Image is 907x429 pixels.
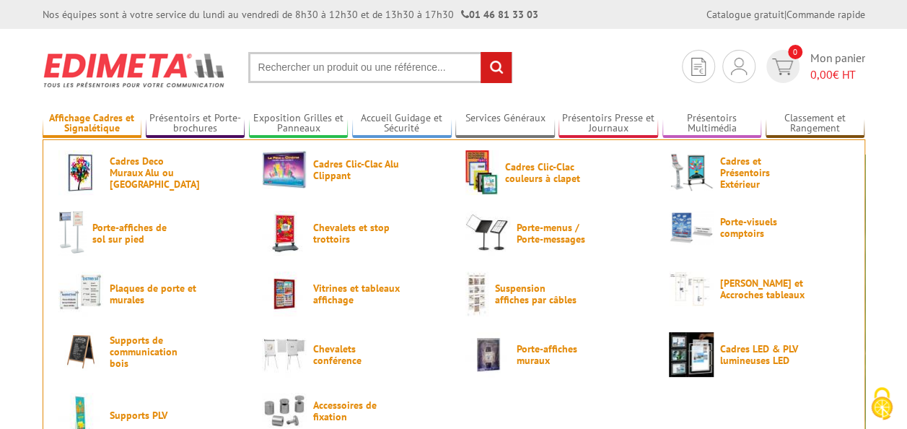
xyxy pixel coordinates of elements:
[262,393,442,428] a: Accessoires de fixation
[810,66,865,83] span: € HT
[465,332,510,377] img: Porte-affiches muraux
[788,45,802,59] span: 0
[110,155,196,190] span: Cadres Deco Muraux Alu ou [GEOGRAPHIC_DATA]
[465,150,646,195] a: Cadres Clic-Clac couleurs à clapet
[669,150,849,195] a: Cadres et Présentoirs Extérieur
[772,58,793,75] img: devis rapide
[669,211,714,244] img: Porte-visuels comptoirs
[786,8,865,21] a: Commande rapide
[669,211,849,244] a: Porte-visuels comptoirs
[720,155,807,190] span: Cadres et Présentoirs Extérieur
[720,343,807,366] span: Cadres LED & PLV lumineuses LED
[706,7,865,22] div: |
[262,272,307,316] img: Vitrines et tableaux affichage
[505,161,592,184] span: Cadres Clic-Clac couleurs à clapet
[731,58,747,75] img: devis rapide
[465,272,488,316] img: Suspension affiches par câbles
[262,211,307,256] img: Chevalets et stop trottoirs
[313,158,400,181] span: Cadres Clic-Clac Alu Clippant
[58,211,239,256] a: Porte-affiches de sol sur pied
[669,150,714,195] img: Cadres et Présentoirs Extérieur
[669,332,714,377] img: Cadres LED & PLV lumineuses LED
[517,222,603,245] span: Porte-menus / Porte-messages
[720,216,807,239] span: Porte-visuels comptoirs
[669,332,849,377] a: Cadres LED & PLV lumineuses LED
[465,150,499,195] img: Cadres Clic-Clac couleurs à clapet
[517,343,603,366] span: Porte-affiches muraux
[313,343,400,366] span: Chevalets conférence
[558,112,658,136] a: Présentoirs Presse et Journaux
[495,282,582,305] span: Suspension affiches par câbles
[481,52,512,83] input: rechercher
[465,211,646,256] a: Porte-menus / Porte-messages
[92,222,179,245] span: Porte-affiches de sol sur pied
[262,150,307,188] img: Cadres Clic-Clac Alu Clippant
[465,272,646,316] a: Suspension affiches par câbles
[706,8,784,21] a: Catalogue gratuit
[720,277,807,300] span: [PERSON_NAME] et Accroches tableaux
[58,272,239,316] a: Plaques de porte et murales
[146,112,245,136] a: Présentoirs et Porte-brochures
[313,222,400,245] span: Chevalets et stop trottoirs
[810,50,865,83] span: Mon panier
[58,150,103,195] img: Cadres Deco Muraux Alu ou Bois
[461,8,538,21] strong: 01 46 81 33 03
[58,150,239,195] a: Cadres Deco Muraux Alu ou [GEOGRAPHIC_DATA]
[810,67,833,82] span: 0,00
[455,112,555,136] a: Services Généraux
[43,7,538,22] div: Nos équipes sont à votre service du lundi au vendredi de 8h30 à 12h30 et de 13h30 à 17h30
[465,211,510,256] img: Porte-menus / Porte-messages
[313,399,400,422] span: Accessoires de fixation
[262,332,442,377] a: Chevalets conférence
[856,380,907,429] button: Cookies (fenêtre modale)
[763,50,865,83] a: devis rapide 0 Mon panier 0,00€ HT
[262,150,442,188] a: Cadres Clic-Clac Alu Clippant
[43,43,227,97] img: Présentoir, panneau, stand - Edimeta - PLV, affichage, mobilier bureau, entreprise
[313,282,400,305] span: Vitrines et tableaux affichage
[262,272,442,316] a: Vitrines et tableaux affichage
[465,332,646,377] a: Porte-affiches muraux
[864,386,900,422] img: Cookies (fenêtre modale)
[110,282,196,305] span: Plaques de porte et murales
[352,112,452,136] a: Accueil Guidage et Sécurité
[249,112,349,136] a: Exposition Grilles et Panneaux
[691,58,706,76] img: devis rapide
[262,211,442,256] a: Chevalets et stop trottoirs
[669,272,714,306] img: Cimaises et Accroches tableaux
[766,112,865,136] a: Classement et Rangement
[669,272,849,306] a: [PERSON_NAME] et Accroches tableaux
[662,112,762,136] a: Présentoirs Multimédia
[43,112,142,136] a: Affichage Cadres et Signalétique
[248,52,512,83] input: Rechercher un produit ou une référence...
[58,211,86,256] img: Porte-affiches de sol sur pied
[58,272,103,316] img: Plaques de porte et murales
